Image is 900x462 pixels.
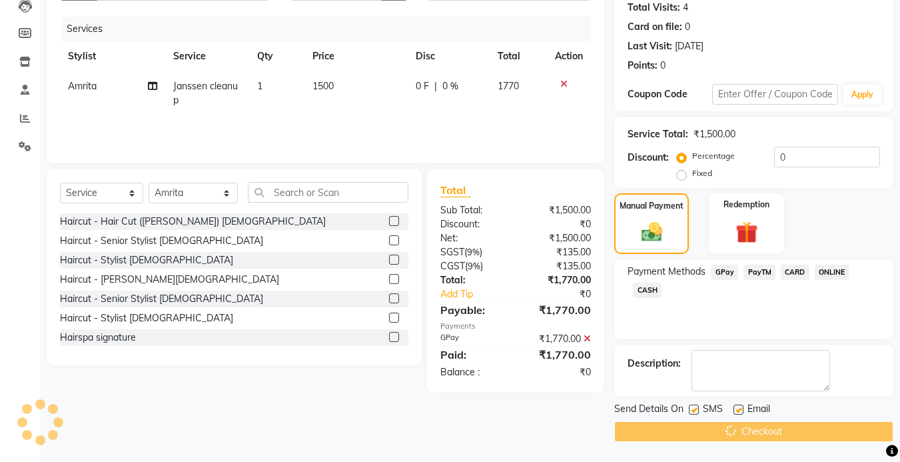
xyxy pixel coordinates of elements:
div: ( ) [430,245,516,259]
div: GPay [430,332,516,346]
div: Total Visits: [628,1,680,15]
label: Redemption [723,199,769,211]
span: 9% [467,247,480,257]
div: Haircut - Stylist [DEMOGRAPHIC_DATA] [60,253,233,267]
div: Haircut - Senior Stylist [DEMOGRAPHIC_DATA] [60,292,263,306]
div: Service Total: [628,127,688,141]
div: ₹1,500.00 [516,231,601,245]
span: 1770 [498,80,519,92]
div: ₹1,770.00 [516,332,601,346]
span: Payment Methods [628,265,705,279]
div: [DATE] [675,39,703,53]
div: 0 [685,20,690,34]
label: Fixed [692,167,712,179]
div: ₹1,770.00 [516,273,601,287]
div: Haircut - [PERSON_NAME][DEMOGRAPHIC_DATA] [60,273,279,287]
span: 0 % [442,79,458,93]
div: ₹0 [530,287,602,301]
span: SGST [440,246,464,258]
span: CASH [633,283,662,298]
div: ( ) [430,259,516,273]
th: Stylist [60,41,165,71]
span: 1 [257,80,262,92]
div: Services [61,17,601,41]
div: Coupon Code [628,87,711,101]
div: Sub Total: [430,203,516,217]
span: GPay [711,265,738,280]
div: ₹135.00 [516,245,601,259]
span: | [434,79,437,93]
div: Haircut - Hair Cut ([PERSON_NAME]) [DEMOGRAPHIC_DATA] [60,215,326,229]
input: Search or Scan [248,182,408,203]
span: 0 F [416,79,429,93]
div: Paid: [430,347,516,363]
th: Total [490,41,548,71]
div: ₹1,500.00 [516,203,601,217]
div: ₹0 [516,217,601,231]
div: Hairspa signature [60,331,136,345]
div: Haircut - Senior Stylist [DEMOGRAPHIC_DATA] [60,234,263,248]
div: Points: [628,59,658,73]
div: ₹0 [516,365,601,379]
div: 4 [683,1,688,15]
th: Service [165,41,249,71]
span: 9% [468,261,480,271]
div: Total: [430,273,516,287]
img: _gift.svg [729,219,765,246]
div: Payments [440,321,591,332]
th: Qty [249,41,305,71]
span: SMS [703,402,723,419]
div: Last Visit: [628,39,672,53]
label: Percentage [692,150,735,162]
div: Card on file: [628,20,682,34]
div: Discount: [628,151,669,165]
span: CGST [440,260,465,272]
div: ₹1,500.00 [693,127,735,141]
a: Add Tip [430,287,530,301]
div: Description: [628,357,681,371]
div: Discount: [430,217,516,231]
span: Send Details On [614,402,683,419]
div: Balance : [430,365,516,379]
span: Janssen cleanup [173,80,238,106]
div: Haircut - Stylist [DEMOGRAPHIC_DATA] [60,311,233,325]
span: CARD [781,265,809,280]
div: Payable: [430,302,516,318]
input: Enter Offer / Coupon Code [712,84,838,105]
button: Apply [843,85,881,105]
span: Amrita [68,80,97,92]
span: Total [440,183,471,197]
span: Email [747,402,770,419]
div: ₹135.00 [516,259,601,273]
div: ₹1,770.00 [516,347,601,363]
span: PayTM [743,265,775,280]
th: Action [547,41,591,71]
span: 1500 [312,80,334,92]
div: 0 [660,59,666,73]
img: _cash.svg [635,220,669,244]
th: Price [304,41,408,71]
th: Disc [408,41,490,71]
div: Net: [430,231,516,245]
div: ₹1,770.00 [516,302,601,318]
label: Manual Payment [620,200,683,212]
span: ONLINE [815,265,849,280]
